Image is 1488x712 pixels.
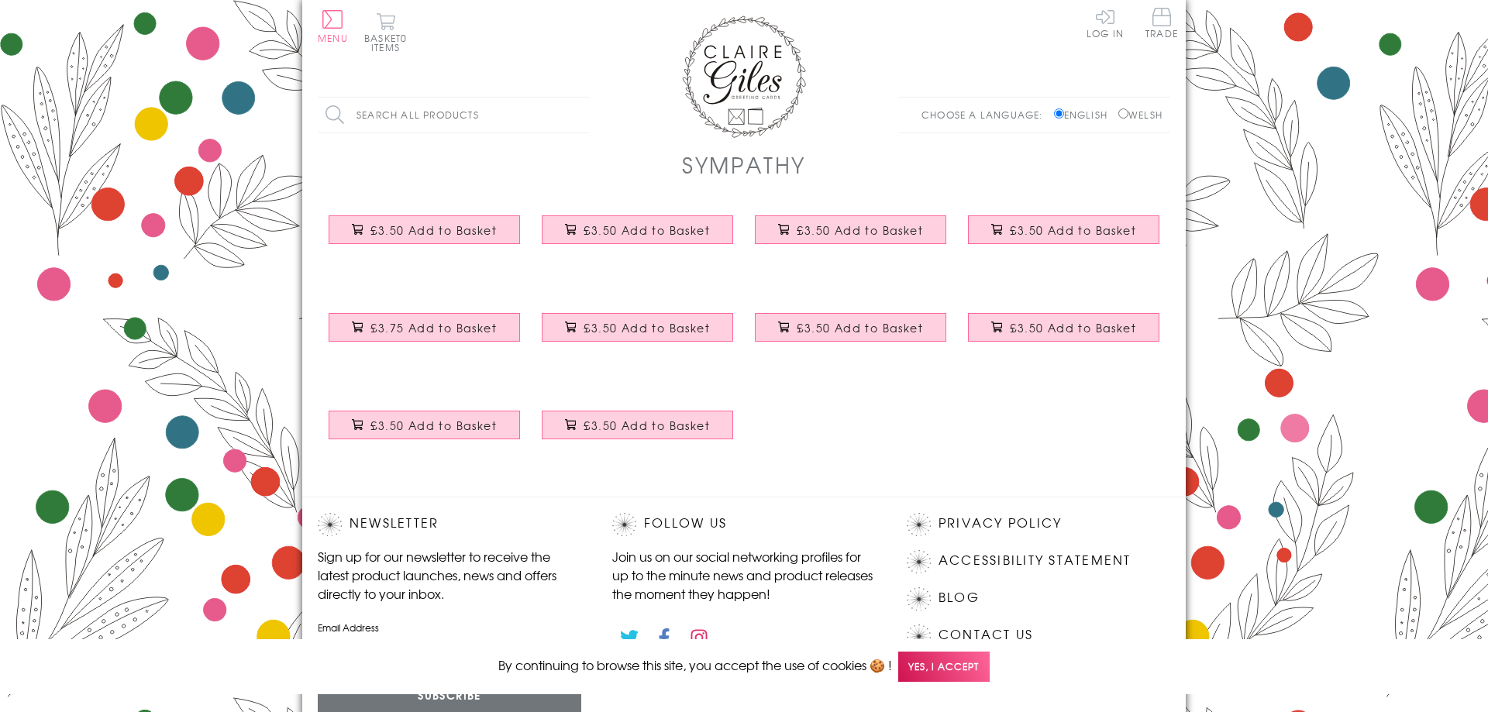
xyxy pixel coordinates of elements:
a: Sympathy, Sorry, Thinking of you Card, Fern Flowers, Thoughts & Prayers £3.50 Add to Basket [744,204,957,270]
label: Email Address [318,621,581,635]
span: £3.50 Add to Basket [1010,222,1136,238]
span: £3.50 Add to Basket [370,418,497,433]
a: Sympathy, Sorry, Thinking of you Card, Heart, fabric butterfly Embellished £3.50 Add to Basket [531,301,744,368]
button: £3.50 Add to Basket [542,313,734,342]
h2: Newsletter [318,513,581,536]
a: Sympathy Card, Sorry Thinking of you, White Flowers fabric butterfly Embellished £3.50 Add to Basket [531,399,744,466]
a: Sympathy, Sorry, Thinking of you Card, Watercolour, With Sympathy £3.50 Add to Basket [957,204,1170,270]
label: Welsh [1118,108,1162,122]
input: Welsh [1118,108,1128,119]
a: Blog [939,587,980,608]
button: £3.50 Add to Basket [755,215,947,244]
span: £3.75 Add to Basket [370,320,497,335]
button: £3.50 Add to Basket [968,215,1160,244]
a: Sympathy Card, Flowers, Embellished with a colourful tassel £3.75 Add to Basket [318,301,531,368]
span: £3.50 Add to Basket [584,320,710,335]
a: Log In [1087,8,1124,38]
a: Accessibility Statement [939,550,1131,571]
p: Choose a language: [921,108,1051,122]
label: English [1054,108,1115,122]
h1: Sympathy [682,149,806,181]
button: Basket0 items [364,12,407,52]
button: £3.50 Add to Basket [542,411,734,439]
button: £3.75 Add to Basket [329,313,521,342]
button: Menu [318,10,348,43]
p: Join us on our social networking profiles for up to the minute news and product releases the mome... [612,547,876,603]
p: Sign up for our newsletter to receive the latest product launches, news and offers directly to yo... [318,547,581,603]
span: Menu [318,31,348,45]
button: £3.50 Add to Basket [329,215,521,244]
span: Trade [1145,8,1178,38]
a: Trade [1145,8,1178,41]
a: Sympathy, Sorry, Thinking of you Card, Blue Star, Embellished with a padded star £3.50 Add to Basket [531,204,744,270]
img: Claire Giles Greetings Cards [682,15,806,138]
input: Search all products [318,98,589,132]
span: 0 items [371,31,407,54]
span: £3.50 Add to Basket [584,222,710,238]
input: Search [573,98,589,132]
h2: Follow Us [612,513,876,536]
button: £3.50 Add to Basket [755,313,947,342]
a: Sympathy Card, Sorry, Thinking of you, Embellished with pompoms £3.50 Add to Basket [318,204,531,270]
span: £3.50 Add to Basket [1010,320,1136,335]
button: £3.50 Add to Basket [968,313,1160,342]
a: Sympathy, Sorry, Thinking of you Card, Flowers, With Love £3.50 Add to Basket [957,301,1170,368]
span: Yes, I accept [898,652,990,682]
span: £3.50 Add to Basket [584,418,710,433]
span: £3.50 Add to Basket [797,320,923,335]
a: Sympathy, Sorry, Thinking of you Card, Flowers, Sorry £3.50 Add to Basket [318,399,531,466]
a: Privacy Policy [939,513,1062,534]
input: English [1054,108,1064,119]
input: Subscribe [318,677,581,712]
a: Sympathy Card, Sorry, Thinking of you, Sky & Clouds, Embossed and Foiled text £3.50 Add to Basket [744,301,957,368]
span: £3.50 Add to Basket [797,222,923,238]
button: £3.50 Add to Basket [542,215,734,244]
button: £3.50 Add to Basket [329,411,521,439]
a: Contact Us [939,624,1033,645]
span: £3.50 Add to Basket [370,222,497,238]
